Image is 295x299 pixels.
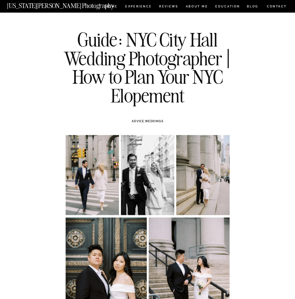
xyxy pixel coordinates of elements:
img: Bride and groom outside the Soho Grand by NYC city hall wedding photographer [121,135,174,215]
a: WEDDINGS [145,120,164,123]
a: BLOG [247,5,259,9]
a: HOME [105,5,118,9]
a: Experience [125,5,151,9]
h3: , [76,119,219,123]
a: REVIEWS [159,5,178,9]
a: ADVICE [132,120,144,123]
a: CONTACT [267,4,287,9]
a: EDUCATION [215,5,241,9]
a: ABOUT ME [186,5,208,9]
h1: Guide: NYC City Hall Wedding Photographer | How to Plan Your NYC Elopement [58,30,237,105]
img: Bride and groom crossing Centre St. i downtown Manhattan after eloping at city hall. [66,135,119,215]
a: [US_STATE][PERSON_NAME] Photography [7,3,130,7]
img: Bride and groom in front of the subway station in downtown Manhattan following their NYC City Hal... [176,135,229,215]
